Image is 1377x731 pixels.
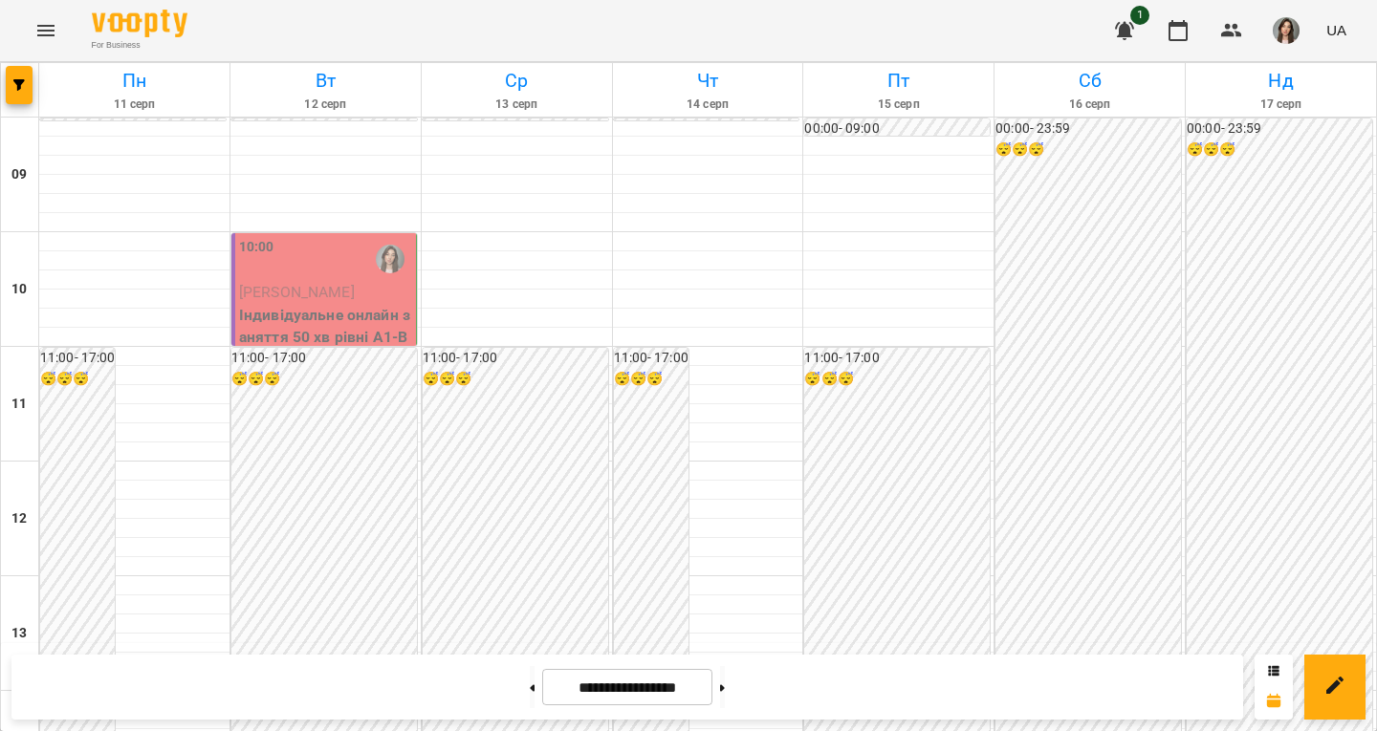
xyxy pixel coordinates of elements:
[423,369,608,390] h6: 😴😴😴
[616,66,800,96] h6: Чт
[997,96,1182,114] h6: 16 серп
[233,96,418,114] h6: 12 серп
[11,508,27,529] h6: 12
[11,279,27,300] h6: 10
[233,66,418,96] h6: Вт
[231,369,417,390] h6: 😴😴😴
[92,10,187,37] img: Voopty Logo
[376,245,404,273] img: Катя
[614,369,688,390] h6: 😴😴😴
[11,164,27,185] h6: 09
[92,39,187,52] span: For Business
[806,96,991,114] h6: 15 серп
[231,118,417,140] h6: 00:00 - 09:00
[616,96,800,114] h6: 14 серп
[231,348,417,369] h6: 11:00 - 17:00
[804,348,990,369] h6: 11:00 - 17:00
[1273,17,1300,44] img: b4b2e5f79f680e558d085f26e0f4a95b.jpg
[239,304,412,372] p: Індивідуальне онлайн заняття 50 хв рівні А1-В1
[804,118,990,140] h6: 00:00 - 09:00
[995,140,1181,161] h6: 😴😴😴
[239,283,355,301] span: [PERSON_NAME]
[804,369,990,390] h6: 😴😴😴
[1326,20,1346,40] span: UA
[23,8,69,54] button: Menu
[425,66,609,96] h6: Ср
[42,66,227,96] h6: Пн
[1187,140,1372,161] h6: 😴😴😴
[1187,118,1372,140] h6: 00:00 - 23:59
[423,348,608,369] h6: 11:00 - 17:00
[423,118,608,140] h6: 00:00 - 09:00
[995,118,1181,140] h6: 00:00 - 23:59
[614,118,799,140] h6: 00:00 - 09:00
[1189,66,1373,96] h6: Нд
[1189,96,1373,114] h6: 17 серп
[1130,6,1149,25] span: 1
[40,369,115,390] h6: 😴😴😴
[40,348,115,369] h6: 11:00 - 17:00
[425,96,609,114] h6: 13 серп
[11,394,27,415] h6: 11
[239,237,274,258] label: 10:00
[806,66,991,96] h6: Пт
[42,96,227,114] h6: 11 серп
[1319,12,1354,48] button: UA
[614,348,688,369] h6: 11:00 - 17:00
[11,623,27,644] h6: 13
[40,118,226,140] h6: 00:00 - 09:00
[997,66,1182,96] h6: Сб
